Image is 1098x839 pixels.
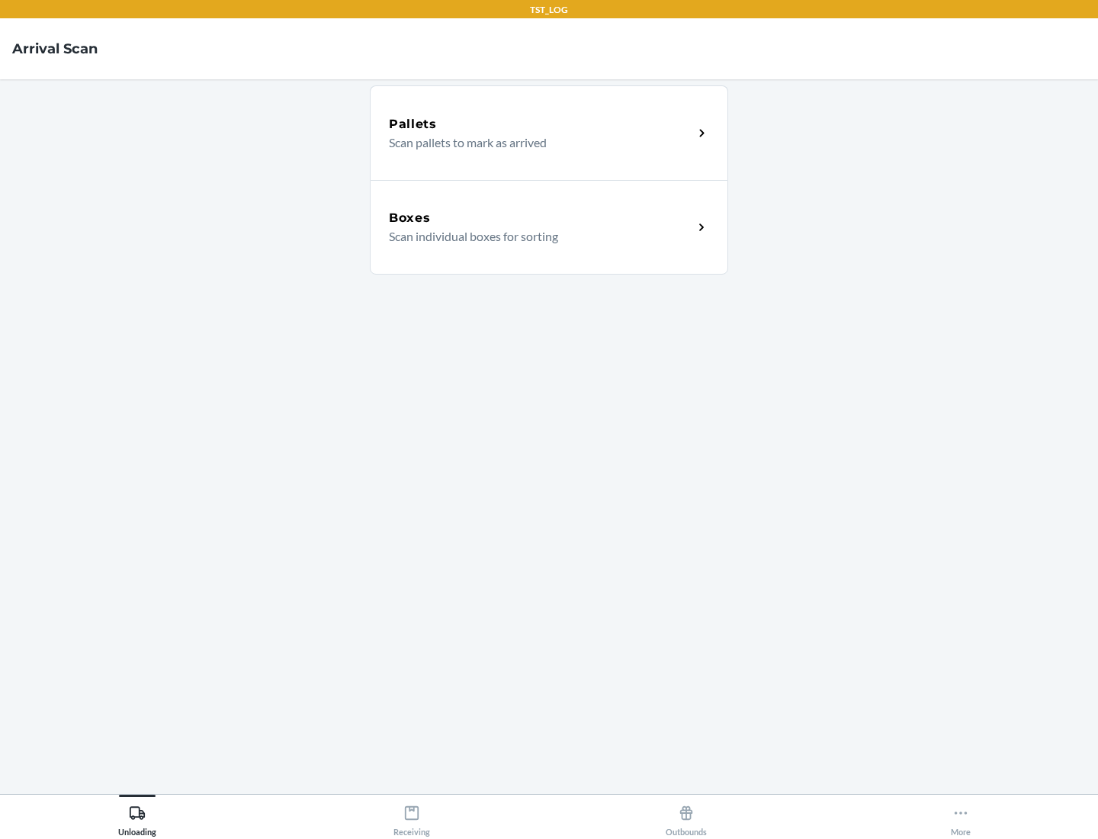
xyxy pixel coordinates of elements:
button: Outbounds [549,795,823,837]
p: TST_LOG [530,3,568,17]
div: More [951,799,971,837]
h4: Arrival Scan [12,39,98,59]
a: BoxesScan individual boxes for sorting [370,180,728,275]
div: Unloading [118,799,156,837]
p: Scan pallets to mark as arrived [389,133,681,152]
a: PalletsScan pallets to mark as arrived [370,85,728,180]
button: More [823,795,1098,837]
button: Receiving [274,795,549,837]
h5: Boxes [389,209,431,227]
div: Receiving [393,799,430,837]
h5: Pallets [389,115,437,133]
div: Outbounds [666,799,707,837]
p: Scan individual boxes for sorting [389,227,681,246]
